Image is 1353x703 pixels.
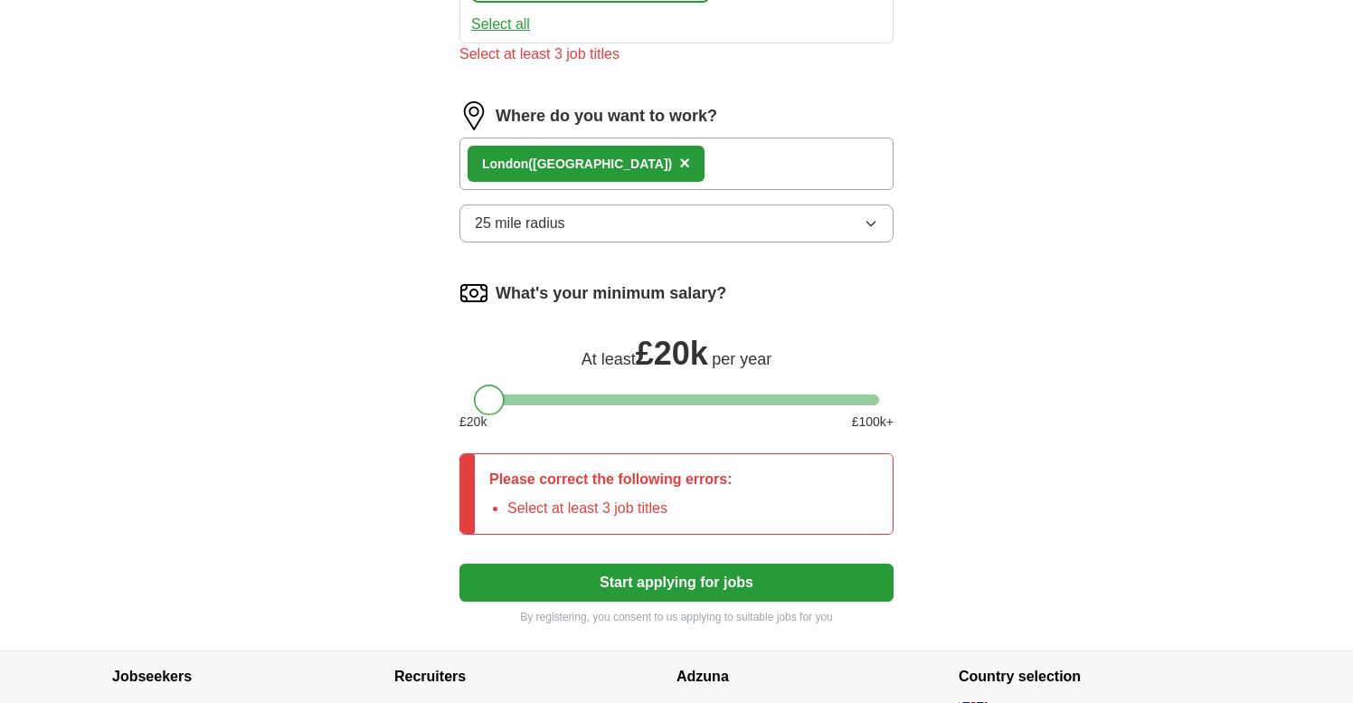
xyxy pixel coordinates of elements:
[459,43,894,65] div: Select at least 3 job titles
[482,155,672,174] div: on
[489,469,733,490] p: Please correct the following errors:
[636,335,708,372] span: £ 20k
[679,153,690,173] span: ×
[582,350,636,368] span: At least
[507,498,733,519] li: Select at least 3 job titles
[679,150,690,177] button: ×
[459,101,488,130] img: location.png
[528,157,672,171] span: ([GEOGRAPHIC_DATA])
[459,279,488,308] img: salary.png
[459,204,894,242] button: 25 mile radius
[482,157,513,171] strong: Lond
[852,413,894,432] span: £ 100 k+
[496,281,726,306] label: What's your minimum salary?
[459,564,894,602] button: Start applying for jobs
[459,609,894,625] p: By registering, you consent to us applying to suitable jobs for you
[475,213,565,234] span: 25 mile radius
[471,14,530,35] button: Select all
[459,413,487,432] span: £ 20 k
[496,104,717,128] label: Where do you want to work?
[959,651,1241,702] h4: Country selection
[712,350,771,368] span: per year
